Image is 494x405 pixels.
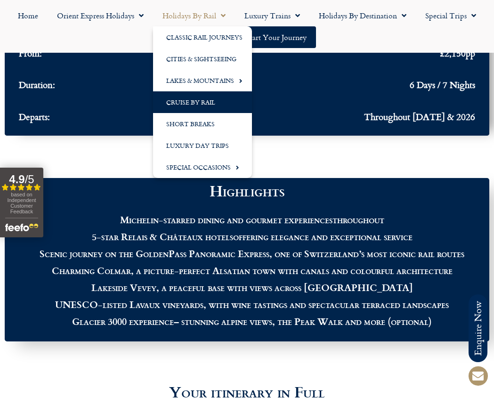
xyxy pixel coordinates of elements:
[210,179,285,202] b: Highlights
[52,263,131,277] b: Charming Colmar
[48,5,153,26] a: Orient Express Holidays
[269,246,464,260] span: , one of Switzerland’s most iconic rail routes
[52,263,453,277] span: , a picture-perfect Alsatian town with canals and colourful architecture
[153,26,252,48] a: Classic Rail Journeys
[8,5,48,26] a: Home
[153,5,235,26] a: Holidays by Rail
[153,113,252,135] a: Short Breaks
[40,246,269,260] b: Scenic journey on the GoldenPass Panoramic Express
[153,156,252,178] a: Special Occasions
[153,48,252,70] a: Cities & Sightseeing
[92,229,233,243] b: 5-star Relais & Châteaux hotels
[309,5,416,26] a: Holidays by Destination
[19,81,475,94] a: Duration: 6 Days / 7 Nights
[153,91,252,113] a: Cruise by Rail
[19,113,50,121] span: Departs:
[72,314,432,328] span: – stunning alpine views, the Peak Walk and more (optional)
[91,280,413,294] span: , a peaceful base with views across [GEOGRAPHIC_DATA]
[364,113,475,121] span: Throughout [DATE] & 2026
[55,297,203,311] b: UNESCO-listed Lavaux vineyards
[237,26,316,48] a: Start your Journey
[235,5,309,26] a: Luxury Trains
[416,5,486,26] a: Special Trips
[332,212,384,227] span: throughout
[19,49,42,58] span: From:
[91,280,156,294] b: Lakeside Vevey
[19,81,55,89] span: Duration:
[55,297,449,311] span: , with wine tastings and spectacular terraced landscapes
[19,49,475,63] a: From: £2,150pp
[440,49,475,58] span: £2,150pp
[5,384,489,399] h2: Your itinerary in Full
[92,229,413,243] span: offering elegance and exceptional service
[410,81,475,89] span: 6 Days / 7 Nights
[120,212,332,227] b: Michelin-starred dining and gourmet experiences
[153,70,252,91] a: Lakes & Mountains
[153,135,252,156] a: Luxury Day Trips
[19,113,475,126] a: Departs: Throughout [DATE] & 2026
[5,5,489,48] nav: Menu
[153,26,252,178] ul: Holidays by Rail
[72,314,174,328] b: Glacier 3000 experience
